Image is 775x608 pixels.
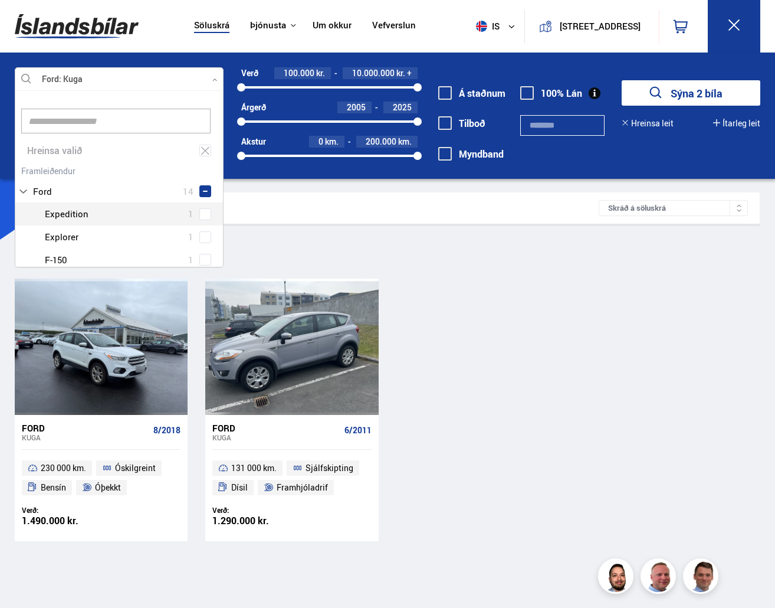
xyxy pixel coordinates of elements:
span: 10.000.000 [352,67,395,79]
span: Óþekkt [95,480,121,495]
span: 8/2018 [153,426,180,435]
span: Bensín [41,480,66,495]
span: 1 [188,228,193,246]
span: Dísil [231,480,248,495]
img: siFngHWaQ9KaOqBr.png [642,560,678,596]
span: is [471,21,501,32]
a: Vefverslun [372,20,416,32]
a: Ford Kuga 6/2011 131 000 km. Sjálfskipting Dísil Framhjóladrif Verð: 1.290.000 kr. [205,415,378,541]
div: Kuga [212,433,339,442]
label: Tilboð [438,118,485,129]
label: 100% Lán [520,88,582,99]
div: Ford [212,423,339,433]
span: kr. [396,68,405,78]
div: Verð [241,68,258,78]
span: km. [398,137,412,146]
button: Hreinsa leit [622,119,674,128]
span: 2025 [393,102,412,113]
div: Hreinsa valið [15,139,223,162]
span: 1 [188,205,193,223]
div: Verð: [212,506,292,515]
label: Á staðnum [438,88,505,99]
div: 1.290.000 kr. [212,516,292,526]
button: is [471,9,524,44]
div: Kuga [22,433,149,442]
span: Sjálfskipting [306,461,353,475]
span: 1 [188,251,193,269]
a: Söluskrá [194,20,229,32]
label: Myndband [438,149,504,159]
span: 230 000 km. [41,461,86,475]
a: Um okkur [313,20,352,32]
span: kr. [316,68,325,78]
img: nhp88E3Fdnt1Opn2.png [600,560,635,596]
span: km. [325,137,339,146]
span: Óskilgreint [115,461,156,475]
span: 0 [318,136,323,147]
div: 1.490.000 kr. [22,516,101,526]
button: Þjónusta [250,20,286,31]
div: Árgerð [241,103,266,112]
div: Ford [22,423,149,433]
span: Framhjóladrif [277,480,328,495]
span: 14 [183,183,193,200]
a: Ford Kuga 8/2018 230 000 km. Óskilgreint Bensín Óþekkt Verð: 1.490.000 kr. [15,415,188,541]
img: G0Ugv5HjCgRt.svg [15,7,139,45]
a: [STREET_ADDRESS] [531,9,652,43]
button: Sýna 2 bíla [622,80,760,106]
span: + [407,68,412,78]
div: Leitarniðurstöður 2 bílar [27,202,599,214]
span: 6/2011 [344,426,372,435]
div: Verð: [22,506,101,515]
img: svg+xml;base64,PHN2ZyB4bWxucz0iaHR0cDovL3d3dy53My5vcmcvMjAwMC9zdmciIHdpZHRoPSI1MTIiIGhlaWdodD0iNT... [476,21,487,32]
span: 100.000 [284,67,314,79]
span: Ford [33,183,52,200]
img: FbJEzSuNWCJXmdc-.webp [685,560,720,596]
div: Akstur [241,137,266,146]
span: 2005 [347,102,366,113]
span: 131 000 km. [231,461,277,475]
div: Skráð á söluskrá [599,200,748,216]
button: Ítarleg leit [713,119,760,128]
span: 200.000 [366,136,396,147]
button: [STREET_ADDRESS] [557,21,643,31]
button: Opna LiveChat spjallviðmót [9,5,45,40]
